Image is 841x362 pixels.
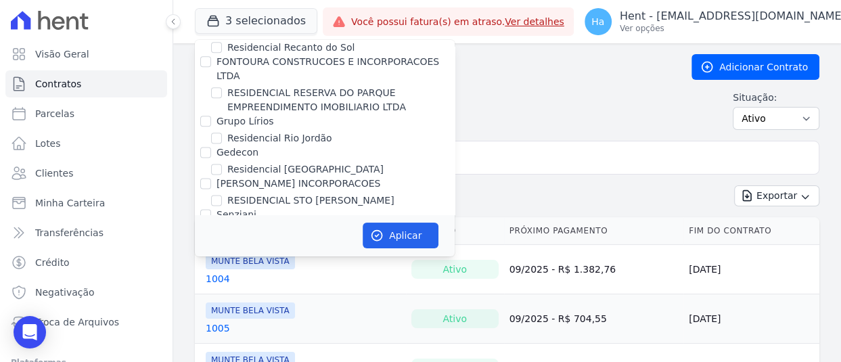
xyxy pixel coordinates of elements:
span: Minha Carteira [35,196,105,210]
span: Troca de Arquivos [35,315,119,329]
label: FONTOURA CONSTRUCOES E INCORPORACOES LTDA [217,56,439,81]
label: RESIDENCIAL STO [PERSON_NAME] [227,194,394,208]
a: Transferências [5,219,167,246]
div: Ativo [411,260,499,279]
label: Situação: [733,91,819,104]
th: Próximo Pagamento [504,217,683,245]
div: Open Intercom Messenger [14,316,46,348]
span: Negativação [35,286,95,299]
a: Contratos [5,70,167,97]
a: Negativação [5,279,167,306]
div: Ativo [411,309,499,328]
a: 09/2025 - R$ 704,55 [509,313,607,324]
span: Transferências [35,226,104,240]
span: Lotes [35,137,61,150]
input: Buscar por nome do lote [217,144,813,171]
label: Grupo Lírios [217,116,274,127]
a: Parcelas [5,100,167,127]
span: Crédito [35,256,70,269]
label: Residencial Recanto do Sol [227,41,355,55]
a: 1004 [206,272,230,286]
label: [PERSON_NAME] INCORPORACOES [217,178,380,189]
a: Crédito [5,249,167,276]
span: Você possui fatura(s) em atraso. [351,15,564,29]
label: RESIDENCIAL RESERVA DO PARQUE EMPREENDIMENTO IMOBILIARIO LTDA [227,86,455,114]
label: Residencial Rio Jordão [227,131,332,145]
button: Aplicar [363,223,438,248]
a: 1005 [206,321,230,335]
td: [DATE] [683,245,819,294]
span: Visão Geral [35,47,89,61]
label: Senziani [217,209,256,220]
td: [DATE] [683,294,819,344]
button: 3 selecionados [195,8,317,34]
th: Situação [406,217,504,245]
a: 09/2025 - R$ 1.382,76 [509,264,616,275]
label: Gedecon [217,147,258,158]
span: Clientes [35,166,73,180]
a: Adicionar Contrato [691,54,819,80]
a: Ver detalhes [505,16,564,27]
span: MUNTE BELA VISTA [206,253,295,269]
span: Ha [591,17,604,26]
span: MUNTE BELA VISTA [206,302,295,319]
label: Residencial [GEOGRAPHIC_DATA] [227,162,384,177]
a: Minha Carteira [5,189,167,217]
a: Clientes [5,160,167,187]
span: Contratos [35,77,81,91]
th: Fim do Contrato [683,217,819,245]
a: Lotes [5,130,167,157]
button: Exportar [734,185,819,206]
a: Troca de Arquivos [5,309,167,336]
span: Parcelas [35,107,74,120]
a: Visão Geral [5,41,167,68]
